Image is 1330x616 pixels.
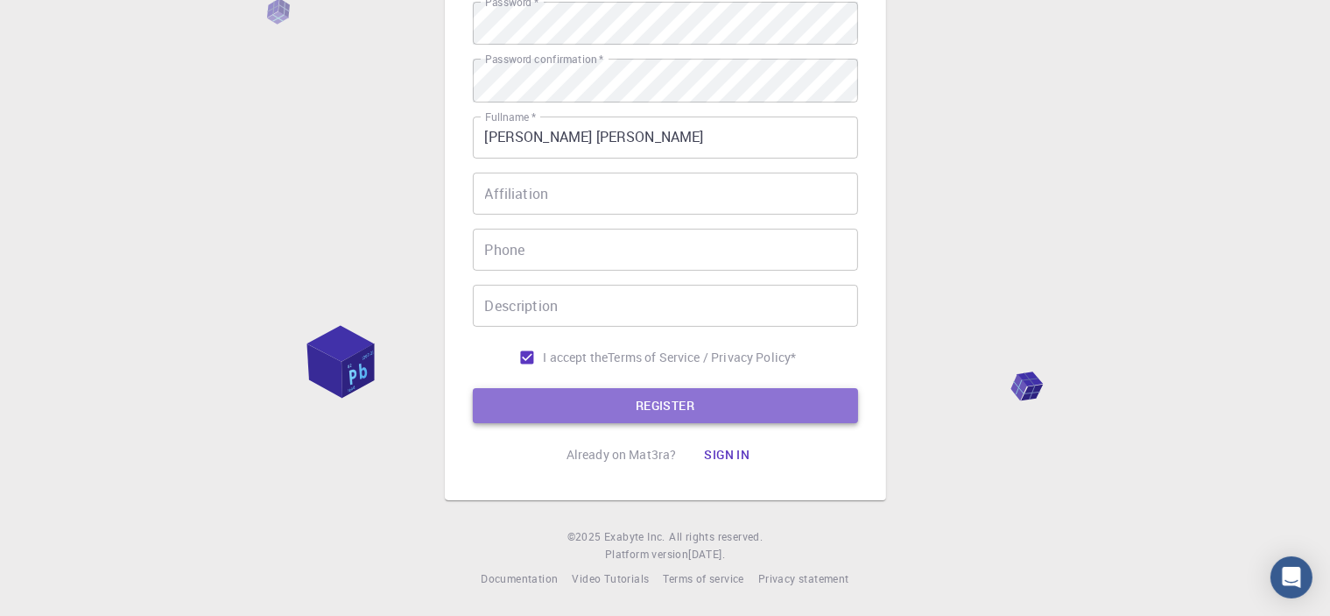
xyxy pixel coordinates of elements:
button: Sign in [690,437,764,472]
span: Platform version [605,546,688,563]
span: Documentation [481,571,558,585]
span: I accept the [544,349,609,366]
label: Password confirmation [485,52,603,67]
button: REGISTER [473,388,858,423]
span: Terms of service [663,571,743,585]
span: Privacy statement [758,571,849,585]
a: Exabyte Inc. [604,528,665,546]
span: © 2025 [567,528,604,546]
div: Open Intercom Messenger [1270,556,1312,598]
p: Already on Mat3ra? [566,446,677,464]
a: Documentation [481,570,558,588]
p: Terms of Service / Privacy Policy * [608,349,796,366]
span: Exabyte Inc. [604,529,665,543]
a: Terms of service [663,570,743,588]
span: [DATE] . [688,547,725,561]
a: Privacy statement [758,570,849,588]
span: All rights reserved. [669,528,763,546]
a: Video Tutorials [572,570,649,588]
label: Fullname [485,110,536,124]
a: Terms of Service / Privacy Policy* [608,349,796,366]
a: [DATE]. [688,546,725,563]
span: Video Tutorials [572,571,649,585]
